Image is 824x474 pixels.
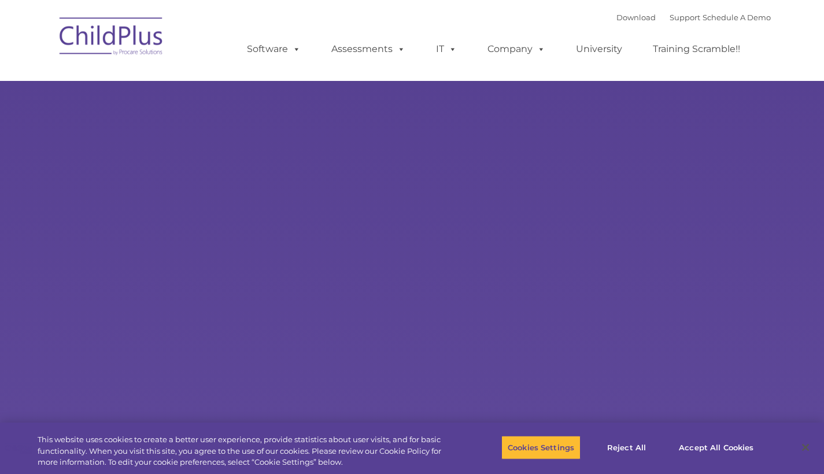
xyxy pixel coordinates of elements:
a: Schedule A Demo [703,13,771,22]
a: Assessments [320,38,417,61]
a: University [564,38,634,61]
a: Training Scramble!! [641,38,752,61]
button: Close [793,435,818,460]
div: This website uses cookies to create a better user experience, provide statistics about user visit... [38,434,453,468]
img: ChildPlus by Procare Solutions [54,9,169,67]
font: | [616,13,771,22]
a: Company [476,38,557,61]
a: Download [616,13,656,22]
a: IT [424,38,468,61]
button: Reject All [590,435,663,460]
button: Cookies Settings [501,435,581,460]
a: Support [670,13,700,22]
button: Accept All Cookies [672,435,760,460]
a: Software [235,38,312,61]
